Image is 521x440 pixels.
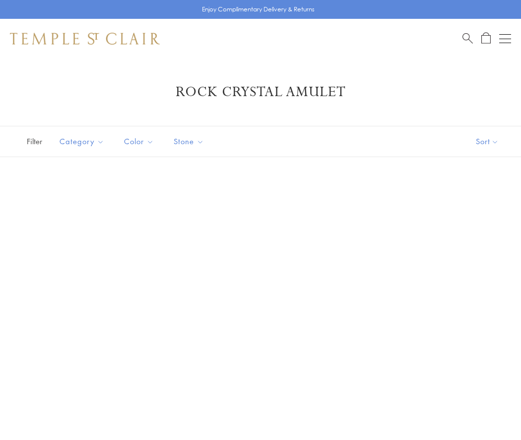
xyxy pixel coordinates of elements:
[55,135,112,148] span: Category
[169,135,211,148] span: Stone
[499,33,511,45] button: Open navigation
[25,83,496,101] h1: Rock Crystal Amulet
[119,135,161,148] span: Color
[202,4,315,14] p: Enjoy Complimentary Delivery & Returns
[166,130,211,153] button: Stone
[462,32,473,45] a: Search
[10,33,160,45] img: Temple St. Clair
[117,130,161,153] button: Color
[454,126,521,157] button: Show sort by
[481,32,491,45] a: Open Shopping Bag
[52,130,112,153] button: Category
